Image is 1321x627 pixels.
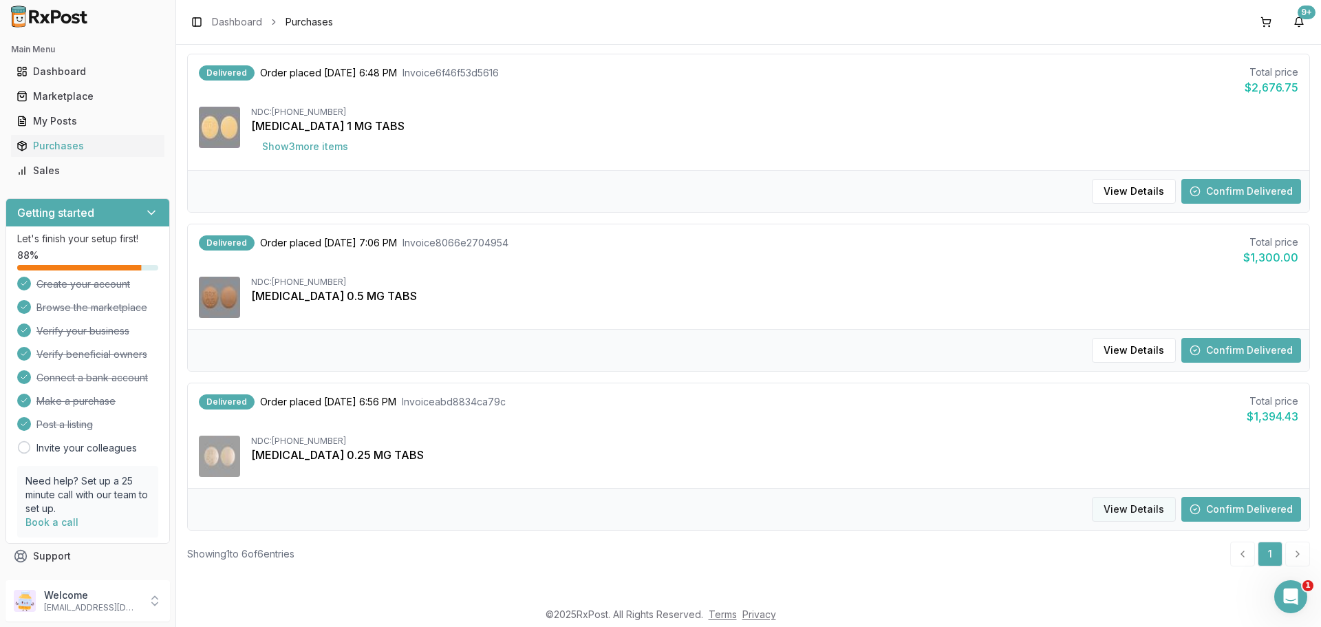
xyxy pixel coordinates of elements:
[6,160,170,182] button: Sales
[1288,11,1310,33] button: 9+
[1181,179,1301,204] button: Confirm Delivered
[199,235,255,251] div: Delivered
[17,164,159,178] div: Sales
[36,277,130,291] span: Create your account
[251,118,1298,134] div: [MEDICAL_DATA] 1 MG TABS
[260,395,396,409] span: Order placed [DATE] 6:56 PM
[1274,580,1307,613] iframe: Intercom live chat
[17,248,39,262] span: 88 %
[212,15,333,29] nav: breadcrumb
[17,114,159,128] div: My Posts
[251,447,1298,463] div: [MEDICAL_DATA] 0.25 MG TABS
[199,277,240,318] img: Rexulti 0.5 MG TABS
[36,441,137,455] a: Invite your colleagues
[6,135,170,157] button: Purchases
[25,474,150,516] p: Need help? Set up a 25 minute call with our team to set up.
[11,158,164,183] a: Sales
[1298,6,1315,19] div: 9+
[17,139,159,153] div: Purchases
[44,602,140,613] p: [EMAIL_ADDRESS][DOMAIN_NAME]
[36,371,148,385] span: Connect a bank account
[36,324,129,338] span: Verify your business
[1245,65,1298,79] div: Total price
[199,436,240,477] img: Rexulti 0.25 MG TABS
[1247,394,1298,408] div: Total price
[251,288,1298,304] div: [MEDICAL_DATA] 0.5 MG TABS
[742,608,776,620] a: Privacy
[402,395,506,409] span: Invoice abd8834ca79c
[36,301,147,315] span: Browse the marketplace
[6,85,170,107] button: Marketplace
[6,6,94,28] img: RxPost Logo
[1247,408,1298,425] div: $1,394.43
[709,608,737,620] a: Terms
[1258,542,1282,566] a: 1
[199,394,255,410] div: Delivered
[6,110,170,132] button: My Posts
[1092,338,1176,363] button: View Details
[1092,497,1176,522] button: View Details
[1181,497,1301,522] button: Confirm Delivered
[260,66,397,80] span: Order placed [DATE] 6:48 PM
[1243,249,1298,266] div: $1,300.00
[36,394,116,408] span: Make a purchase
[17,65,159,78] div: Dashboard
[44,588,140,602] p: Welcome
[251,436,1298,447] div: NDC: [PHONE_NUMBER]
[1092,179,1176,204] button: View Details
[14,590,36,612] img: User avatar
[6,568,170,593] button: Feedback
[402,66,499,80] span: Invoice 6f46f53d5616
[1243,235,1298,249] div: Total price
[402,236,508,250] span: Invoice 8066e2704954
[33,574,80,588] span: Feedback
[251,277,1298,288] div: NDC: [PHONE_NUMBER]
[187,547,294,561] div: Showing 1 to 6 of 6 entries
[11,44,164,55] h2: Main Menu
[6,61,170,83] button: Dashboard
[1181,338,1301,363] button: Confirm Delivered
[212,15,262,29] a: Dashboard
[25,516,78,528] a: Book a call
[17,204,94,221] h3: Getting started
[36,418,93,432] span: Post a listing
[1230,542,1310,566] nav: pagination
[6,544,170,568] button: Support
[11,59,164,84] a: Dashboard
[11,84,164,109] a: Marketplace
[260,236,397,250] span: Order placed [DATE] 7:06 PM
[286,15,333,29] span: Purchases
[11,134,164,158] a: Purchases
[1302,580,1313,591] span: 1
[199,65,255,81] div: Delivered
[36,348,147,361] span: Verify beneficial owners
[1245,79,1298,96] div: $2,676.75
[251,134,359,159] button: Show3more items
[17,232,158,246] p: Let's finish your setup first!
[199,107,240,148] img: Rexulti 1 MG TABS
[17,89,159,103] div: Marketplace
[251,107,1298,118] div: NDC: [PHONE_NUMBER]
[11,109,164,134] a: My Posts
